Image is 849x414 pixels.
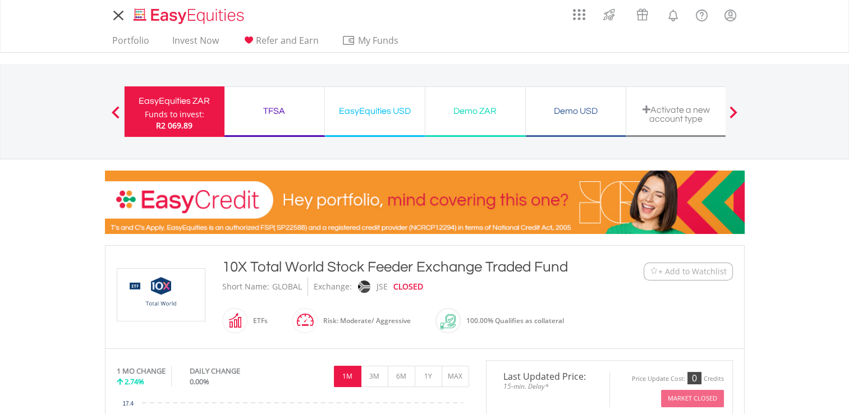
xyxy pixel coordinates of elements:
a: FAQ's and Support [687,3,716,25]
a: Vouchers [626,3,659,24]
div: TFSA [231,103,318,119]
span: Last Updated Price: [495,372,601,381]
a: Home page [129,3,249,25]
button: 1M [334,366,361,387]
div: GLOBAL [272,277,302,296]
div: Demo USD [533,103,619,119]
div: Risk: Moderate/ Aggressive [318,307,411,334]
div: Funds to invest: [145,109,204,120]
div: 10X Total World Stock Feeder Exchange Traded Fund [222,257,575,277]
div: Activate a new account type [633,105,719,123]
div: ETFs [247,307,268,334]
div: Demo ZAR [432,103,518,119]
div: JSE [377,277,388,296]
div: EasyEquities ZAR [131,93,218,109]
span: 0.00% [190,376,209,387]
span: 2.74% [125,376,144,387]
div: CLOSED [393,277,423,296]
div: Exchange: [314,277,352,296]
div: Price Update Cost: [632,375,685,383]
span: + Add to Watchlist [658,266,727,277]
img: vouchers-v2.svg [633,6,651,24]
div: 0 [687,372,701,384]
span: My Funds [342,33,415,48]
a: Portfolio [108,35,154,52]
span: 15-min. Delay* [495,381,601,392]
div: 1 MO CHANGE [117,366,166,376]
button: 6M [388,366,415,387]
span: R2 069.89 [156,120,192,131]
button: Market Closed [661,390,724,407]
div: Short Name: [222,277,269,296]
div: DAILY CHANGE [190,366,278,376]
button: 3M [361,366,388,387]
img: EasyEquities_Logo.png [131,7,249,25]
span: Refer and Earn [256,34,319,47]
text: 17.4 [122,401,134,407]
button: MAX [442,366,469,387]
a: Refer and Earn [237,35,323,52]
a: My Profile [716,3,745,27]
div: Credits [704,375,724,383]
img: EasyCredit Promotion Banner [105,171,745,234]
a: AppsGrid [566,3,593,21]
img: Watchlist [650,267,658,275]
span: 100.00% Qualifies as collateral [466,316,564,325]
button: Watchlist + Add to Watchlist [644,263,733,280]
button: 1Y [415,366,442,387]
a: Invest Now [168,35,223,52]
div: EasyEquities USD [332,103,418,119]
img: EQU.ZA.GLOBAL.png [119,269,203,321]
img: thrive-v2.svg [600,6,618,24]
img: jse.png [357,280,370,293]
img: collateral-qualifying-green.svg [440,314,456,329]
a: Notifications [659,3,687,25]
img: grid-menu-icon.svg [573,8,585,21]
